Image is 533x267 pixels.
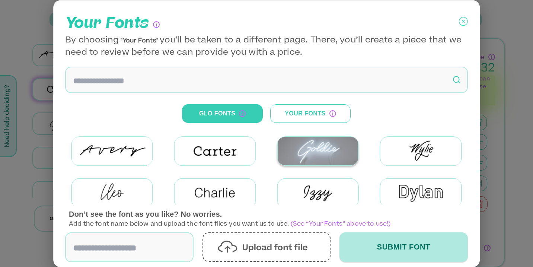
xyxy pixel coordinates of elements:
[175,179,255,207] img: Charlie
[329,110,336,117] div: This is a temporary place where your uploaded fonts will show-up. From here you can select them a...
[65,12,160,34] p: Your Fonts
[69,208,464,219] p: Don’t see the font as you like? No worries.
[278,179,358,207] img: Izzy
[72,179,152,207] img: Cleo
[119,38,160,44] span: "Your Fonts"
[153,21,160,28] div: You can choose up to three of our in house fonts for your design. If you are looking to add an ad...
[182,104,263,123] button: Glo FontsThese are our in-house fonts that are pre-priced and ready to produce.
[380,137,461,165] img: Wylie
[175,137,255,165] img: Carter
[270,104,351,123] button: Your FontsThis is a temporary place where your uploaded fonts will show-up. From here you can sel...
[65,34,468,59] p: By choosing you'll be taken to a different page. There, you’ll create a piece that we need to rev...
[218,240,315,253] img: UploadFont
[496,231,533,267] iframe: Chat Widget
[278,137,358,165] img: Goldie
[380,179,461,207] img: Dylan
[239,110,246,117] div: These are our in-house fonts that are pre-priced and ready to produce.
[69,208,464,228] p: Add the font name below and upload the font files you want us to use.
[289,221,391,227] span: (See “Your Fonts” above to use!)
[72,137,152,165] img: Avery
[339,232,468,262] button: Submit Font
